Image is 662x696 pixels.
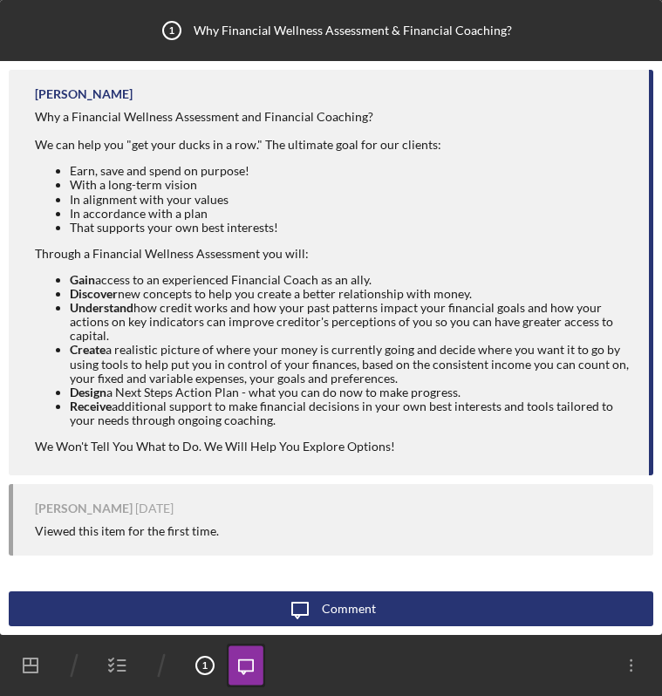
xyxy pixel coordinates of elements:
div: Why a Financial Wellness Assessment and Financial Coaching? We can help you "get your ducks in a ... [35,110,631,235]
li: With a long-term vision [70,178,631,192]
strong: Gain [70,272,95,287]
li: a realistic picture of where your money is currently going and decide where you want it to go by ... [70,343,631,385]
li: a Next Steps Action Plan - what you can do now to make progress. [70,386,631,399]
li: Earn, save and spend on purpose! [70,164,631,178]
li: additional support to make financial decisions in your own best interests and tools tailored to y... [70,399,631,427]
time: 2023-05-17 14:22 [135,502,174,515]
li: In accordance with a plan [70,207,631,221]
li: new concepts to help you create a better relationship with money. [70,287,631,301]
tspan: 1 [169,25,174,36]
div: [PERSON_NAME] [35,502,133,515]
li: In alignment with your values [70,193,631,207]
div: Viewed this item for the first time. [35,524,219,538]
tspan: 1 [202,660,208,671]
strong: Understand [70,300,133,315]
div: [PERSON_NAME] [35,87,133,101]
li: That supports your own best interests! [70,221,631,235]
div: Comment [322,591,376,626]
strong: Design [70,385,106,399]
strong: Receive [70,399,112,413]
strong: Create [70,342,106,357]
div: Why Financial Wellness Assessment & Financial Coaching? [194,24,512,38]
div: We Won't Tell You What to Do. We Will Help You Explore Options! [35,440,631,454]
strong: Discover [70,286,118,301]
li: access to an experienced Financial Coach as an ally. [70,273,631,287]
div: Through a Financial Wellness Assessment you will: [35,247,631,427]
button: Comment [9,591,653,626]
li: how credit works and how your past patterns impact your financial goals and how your actions on k... [70,301,631,343]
